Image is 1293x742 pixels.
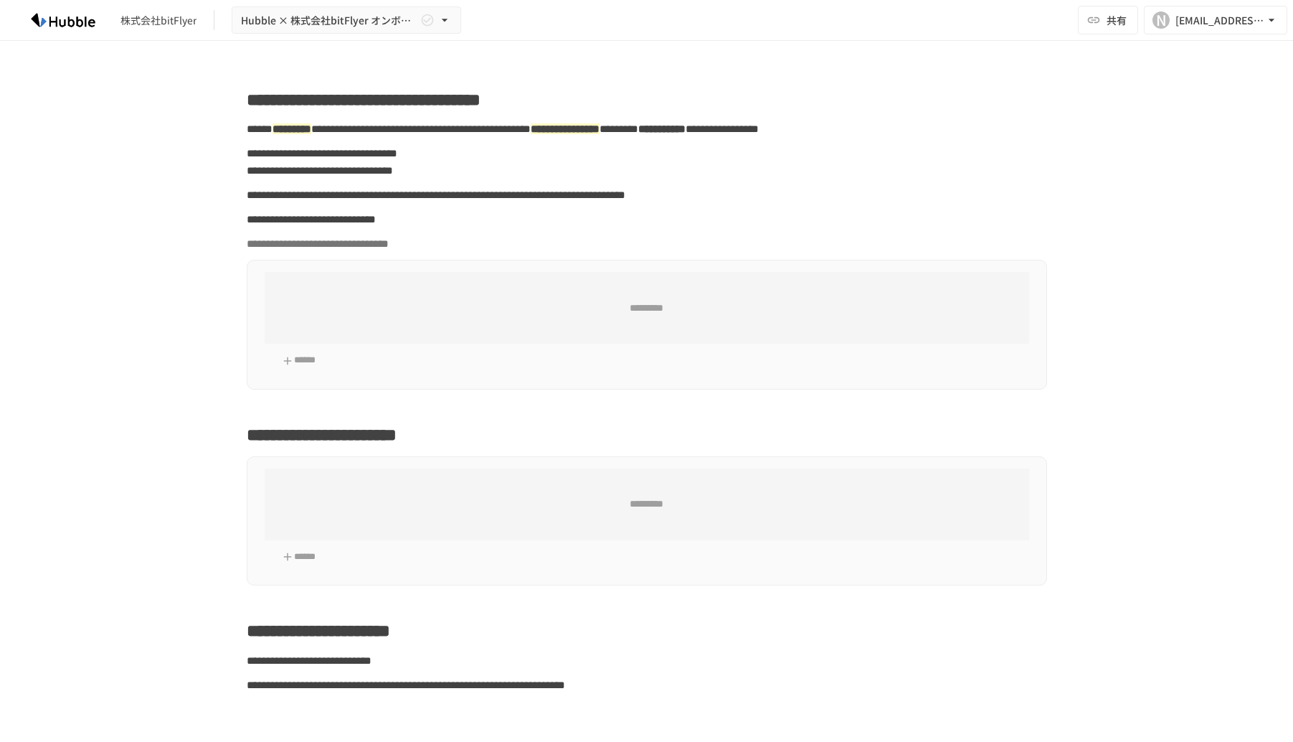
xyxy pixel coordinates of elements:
button: 共有 [1078,6,1138,34]
div: N [1152,11,1170,29]
button: Hubble × 株式会社bitFlyer オンボーディングプロジェクト [232,6,461,34]
span: Hubble × 株式会社bitFlyer オンボーディングプロジェクト [241,11,417,29]
img: HzDRNkGCf7KYO4GfwKnzITak6oVsp5RHeZBEM1dQFiQ [17,9,109,32]
div: 株式会社bitFlyer [120,13,196,28]
button: N[EMAIL_ADDRESS][DOMAIN_NAME] [1144,6,1287,34]
span: 共有 [1107,12,1127,28]
div: [EMAIL_ADDRESS][DOMAIN_NAME] [1175,11,1264,29]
